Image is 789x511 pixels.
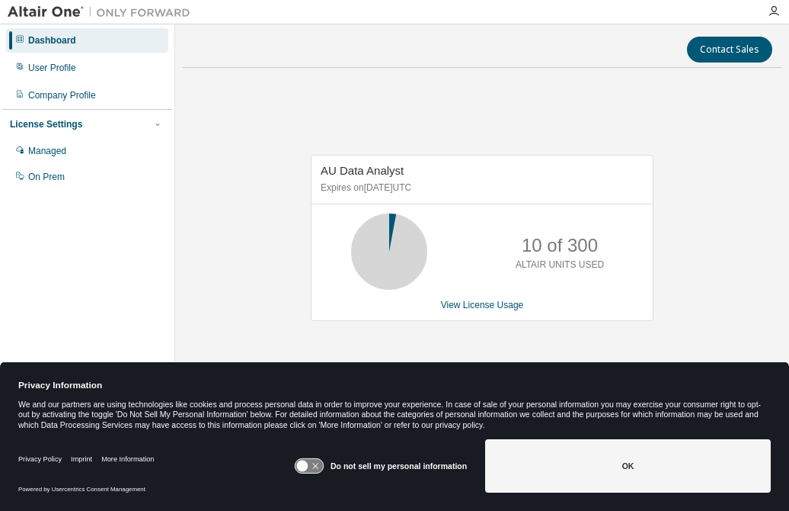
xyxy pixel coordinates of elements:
[321,182,640,194] p: Expires on [DATE] UTC
[28,89,96,101] div: Company Profile
[516,259,604,272] p: ALTAIR UNITS USED
[28,145,66,157] div: Managed
[8,5,198,20] img: Altair One
[28,171,65,183] div: On Prem
[522,233,598,259] p: 10 of 300
[321,164,404,177] span: AU Data Analyst
[28,34,76,47] div: Dashboard
[687,37,772,63] button: Contact Sales
[10,118,82,130] div: License Settings
[28,62,76,74] div: User Profile
[441,300,524,310] a: View License Usage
